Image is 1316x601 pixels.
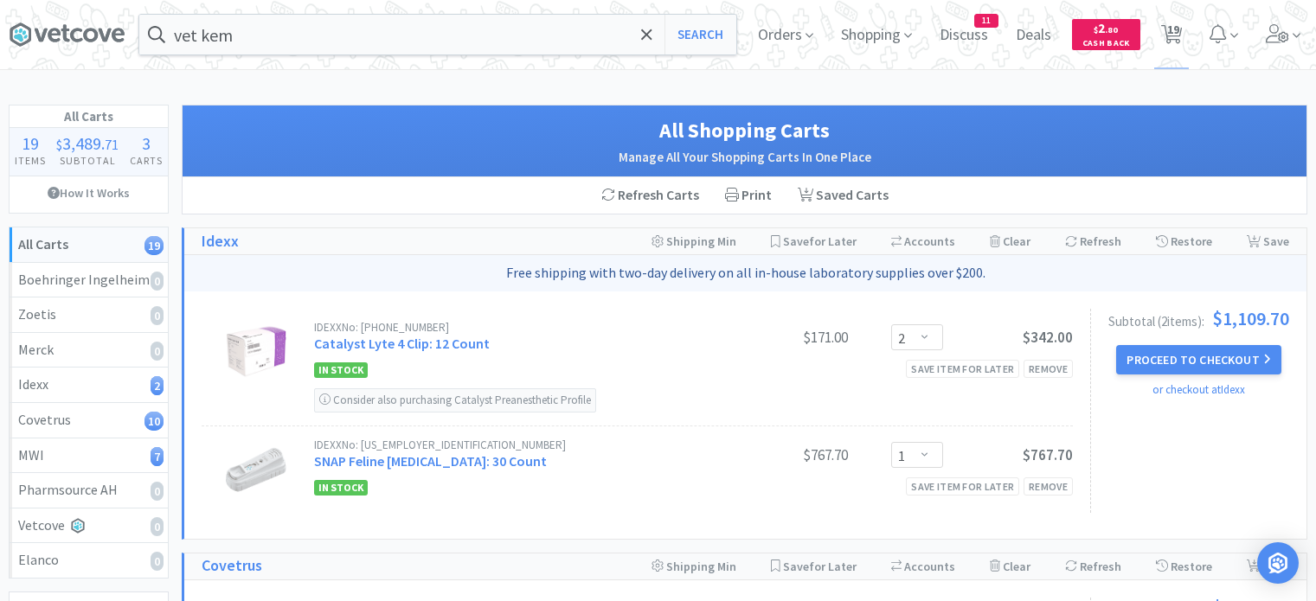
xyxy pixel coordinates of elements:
a: Vetcove0 [10,508,168,544]
span: 3 [142,132,151,154]
div: . [51,135,124,152]
a: Discuss11 [933,28,995,43]
i: 0 [151,482,164,501]
a: Idexx2 [10,368,168,403]
span: . 80 [1105,24,1118,35]
h4: Items [10,152,51,169]
div: Accounts [891,553,955,579]
div: Clear [990,553,1030,579]
div: Remove [1024,360,1073,378]
div: Open Intercom Messenger [1257,542,1299,584]
a: $2.80Cash Back [1072,11,1140,58]
span: Cash Back [1082,39,1130,50]
div: Clear [990,228,1030,254]
div: $171.00 [718,327,848,348]
span: 3,489 [62,132,101,154]
div: IDEXX No: [US_EMPLOYER_IDENTIFICATION_NUMBER] [314,439,718,451]
a: How It Works [10,176,168,209]
a: Idexx [202,229,239,254]
img: 913511550ccb4a17b8adc2fdb56e89a3_175549.png [226,322,286,382]
h1: All Shopping Carts [200,114,1289,147]
i: 0 [151,517,164,536]
div: $767.70 [718,444,848,465]
span: 11 [975,15,998,27]
span: Save for Later [783,559,857,574]
span: $1,109.70 [1212,309,1289,328]
span: $ [56,136,62,153]
div: Save [1247,228,1289,254]
div: Covetrus [18,409,159,432]
h2: Manage All Your Shopping Carts In One Place [200,147,1289,168]
strong: All Carts [18,235,68,253]
div: Refresh Carts [588,177,712,214]
div: Refresh [1065,228,1121,254]
a: MWI7 [10,438,168,474]
a: Boehringer Ingelheim0 [10,263,168,298]
div: Print [712,177,785,214]
div: Subtotal ( 2 item s ): [1108,309,1289,328]
div: Save item for later [906,360,1019,378]
span: $ [1094,24,1098,35]
div: Accounts [891,228,955,254]
div: Merck [18,339,159,361]
div: Boehringer Ingelheim [18,269,159,291]
button: Proceed to Checkout [1116,345,1281,374]
div: Elanco [18,549,159,572]
i: 7 [151,447,164,466]
div: Save item for later [906,477,1019,496]
div: Shipping Min [652,553,736,579]
a: Saved Carts [785,177,902,214]
i: 10 [144,412,164,431]
input: Search by item, sku, manufacturer, ingredient, size... [139,15,736,54]
div: Vetcove [18,515,159,537]
span: 19 [22,132,39,154]
button: Search [664,15,736,54]
i: 2 [151,376,164,395]
a: All Carts19 [10,227,168,263]
div: Refresh [1065,553,1121,579]
p: Free shipping with two-day delivery on all in-house laboratory supplies over $200. [191,262,1300,285]
i: 0 [151,552,164,571]
i: 19 [144,236,164,255]
div: Restore [1156,228,1212,254]
i: 0 [151,342,164,361]
div: Remove [1024,477,1073,496]
div: Idexx [18,374,159,396]
a: Catalyst Lyte 4 Clip: 12 Count [314,335,490,352]
a: Deals [1009,28,1058,43]
div: IDEXX No: [PHONE_NUMBER] [314,322,718,333]
div: Shipping Min [652,228,736,254]
a: Pharmsource AH0 [10,473,168,508]
a: SNAP Feline [MEDICAL_DATA]: 30 Count [314,452,547,470]
span: 71 [105,136,119,153]
span: 2 [1094,20,1118,36]
span: Save for Later [783,233,857,249]
i: 0 [151,306,164,325]
div: Restore [1156,553,1212,579]
h4: Carts [125,152,168,169]
div: Consider also purchasing Catalyst Preanesthetic Profile [314,388,596,412]
a: Zoetis0 [10,297,168,333]
a: 19 [1154,29,1190,45]
i: 0 [151,272,164,291]
a: or checkout at Idexx [1152,382,1245,397]
a: Merck0 [10,333,168,368]
a: Covetrus [202,553,262,579]
span: In Stock [314,480,368,496]
a: Covetrus10 [10,403,168,438]
div: MWI [18,444,159,467]
span: $342.00 [1023,328,1073,347]
div: Save [1247,553,1289,579]
h1: All Carts [10,105,168,128]
div: Zoetis [18,304,159,326]
span: In Stock [314,362,368,378]
a: Elanco0 [10,543,168,578]
div: Pharmsource AH [18,479,159,502]
span: $767.70 [1023,445,1073,464]
h4: Subtotal [51,152,124,169]
img: f2c4087ff77d43deb48e1e11a1dd5014_598002.png [226,439,286,500]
